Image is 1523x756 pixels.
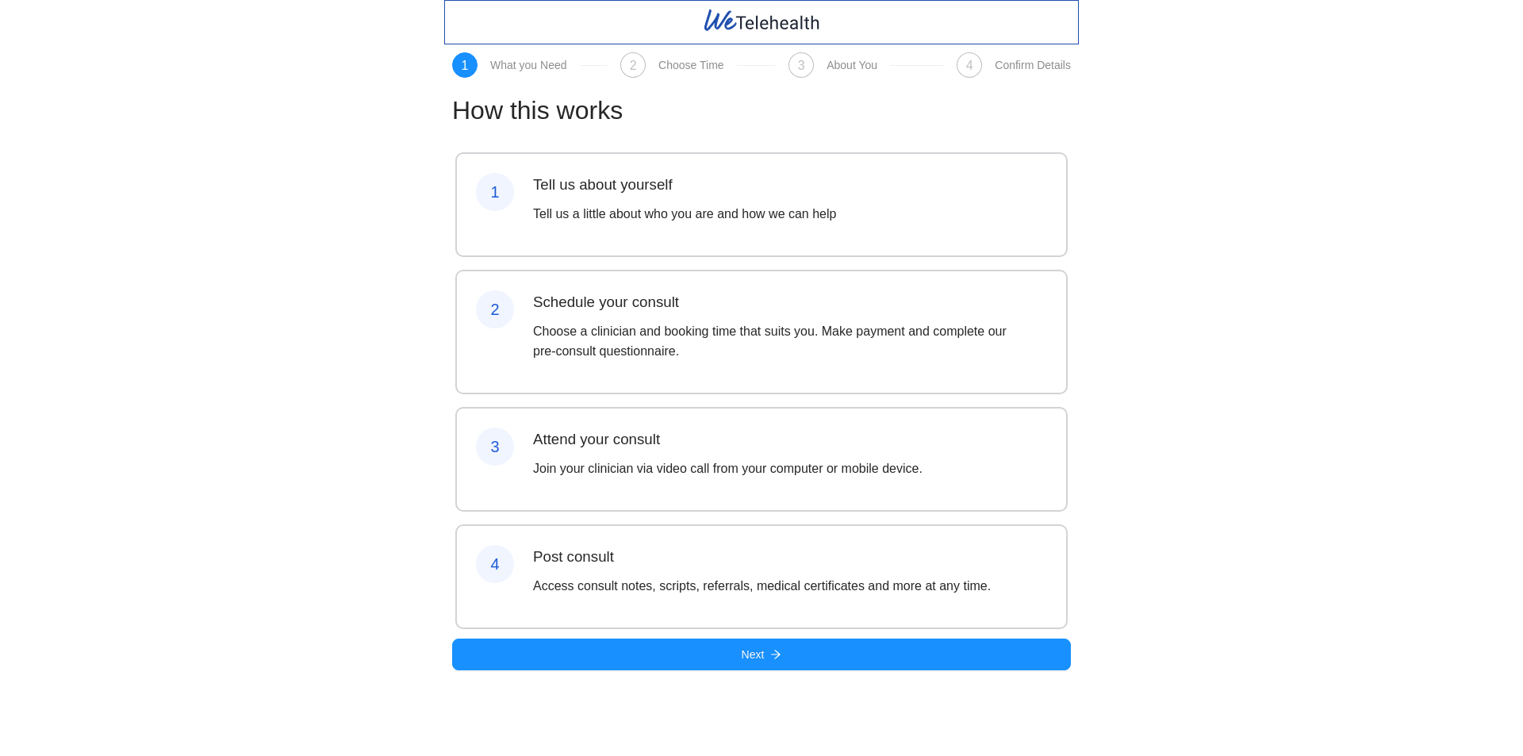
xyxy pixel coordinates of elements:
img: WeTelehealth [702,7,822,33]
div: 1 [476,173,514,211]
p: Tell us a little about who you are and how we can help [533,204,836,224]
button: Nextarrow-right [452,639,1071,670]
div: 3 [476,428,514,466]
h3: Schedule your consult [533,290,1028,313]
h3: Tell us about yourself [533,173,836,196]
h3: Attend your consult [533,428,923,451]
span: 2 [630,59,637,72]
p: Choose a clinician and booking time that suits you. Make payment and complete our pre-consult que... [533,321,1028,361]
span: arrow-right [770,649,781,662]
h3: Post consult [533,545,991,568]
span: 4 [966,59,973,72]
h1: How this works [452,90,1071,130]
p: Access consult notes, scripts, referrals, medical certificates and more at any time. [533,576,991,596]
span: Next [742,646,765,663]
span: 1 [462,59,469,72]
span: 3 [798,59,805,72]
div: 2 [476,290,514,328]
div: Choose Time [658,59,723,71]
p: Join your clinician via video call from your computer or mobile device. [533,459,923,478]
div: 4 [476,545,514,583]
div: What you Need [490,59,567,71]
div: About You [827,59,877,71]
div: Confirm Details [995,59,1071,71]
